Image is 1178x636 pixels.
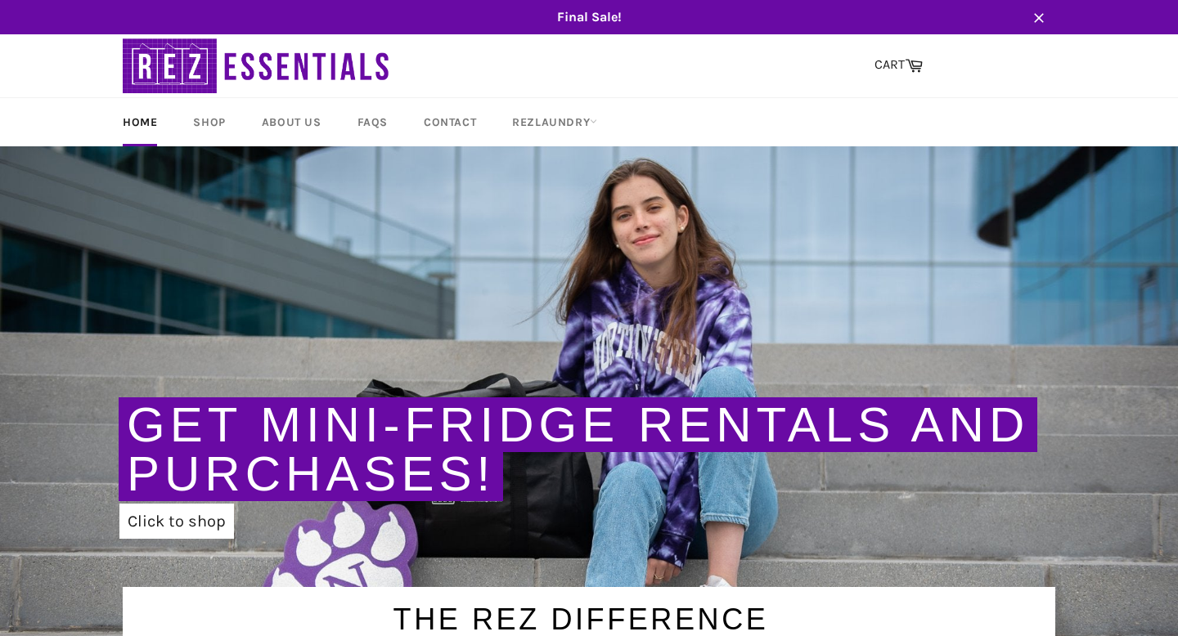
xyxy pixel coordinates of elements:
[123,34,393,97] img: RezEssentials
[127,397,1029,501] a: Get Mini-Fridge Rentals and Purchases!
[245,98,338,146] a: About Us
[106,8,1072,26] span: Final Sale!
[177,98,241,146] a: Shop
[866,48,931,83] a: CART
[119,504,234,539] a: Click to shop
[496,98,614,146] a: RezLaundry
[341,98,404,146] a: FAQs
[106,98,173,146] a: Home
[407,98,492,146] a: Contact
